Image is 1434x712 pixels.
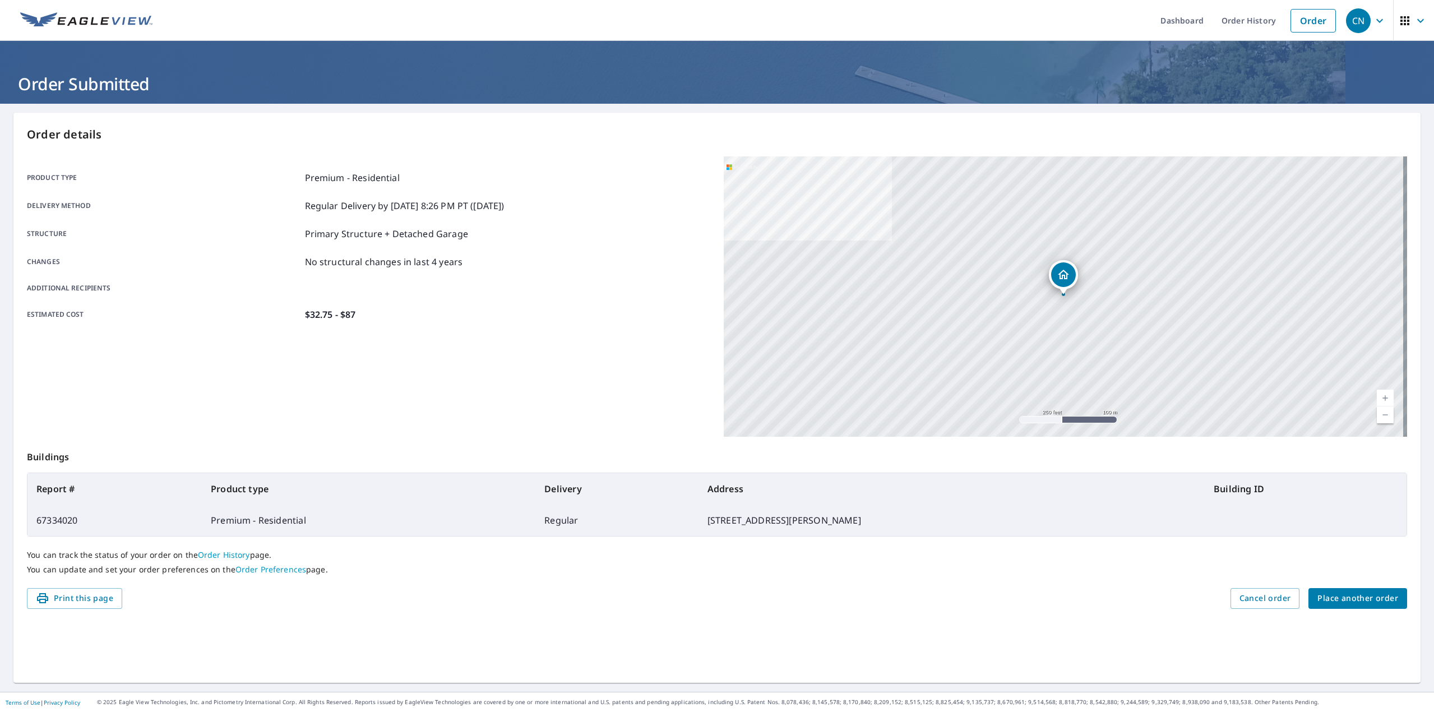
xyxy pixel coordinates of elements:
div: CN [1346,8,1371,33]
td: 67334020 [27,505,202,536]
p: Product type [27,171,300,184]
p: You can track the status of your order on the page. [27,550,1407,560]
a: Current Level 17, Zoom Out [1377,406,1394,423]
p: $32.75 - $87 [305,308,356,321]
button: Place another order [1308,588,1407,609]
p: Regular Delivery by [DATE] 8:26 PM PT ([DATE]) [305,199,505,212]
p: Delivery method [27,199,300,212]
button: Print this page [27,588,122,609]
p: Premium - Residential [305,171,400,184]
a: Privacy Policy [44,699,80,706]
a: Terms of Use [6,699,40,706]
td: Regular [535,505,698,536]
p: © 2025 Eagle View Technologies, Inc. and Pictometry International Corp. All Rights Reserved. Repo... [97,698,1428,706]
a: Order History [198,549,250,560]
p: Order details [27,126,1407,143]
th: Address [699,473,1205,505]
p: Structure [27,227,300,241]
p: Estimated cost [27,308,300,321]
th: Building ID [1205,473,1407,505]
button: Cancel order [1231,588,1300,609]
p: You can update and set your order preferences on the page. [27,565,1407,575]
th: Delivery [535,473,698,505]
span: Print this page [36,591,113,605]
span: Cancel order [1239,591,1291,605]
div: Dropped pin, building 1, Residential property, 5917 Patsy Dell Dr Alexandria, LA 71303 [1049,260,1078,295]
a: Order Preferences [235,564,306,575]
p: Buildings [27,437,1407,473]
a: Order [1290,9,1336,33]
h1: Order Submitted [13,72,1421,95]
td: Premium - Residential [202,505,535,536]
span: Place another order [1317,591,1398,605]
p: No structural changes in last 4 years [305,255,463,269]
p: Changes [27,255,300,269]
p: Primary Structure + Detached Garage [305,227,468,241]
th: Report # [27,473,202,505]
a: Current Level 17, Zoom In [1377,390,1394,406]
td: [STREET_ADDRESS][PERSON_NAME] [699,505,1205,536]
img: EV Logo [20,12,152,29]
th: Product type [202,473,535,505]
p: | [6,699,80,706]
p: Additional recipients [27,283,300,293]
